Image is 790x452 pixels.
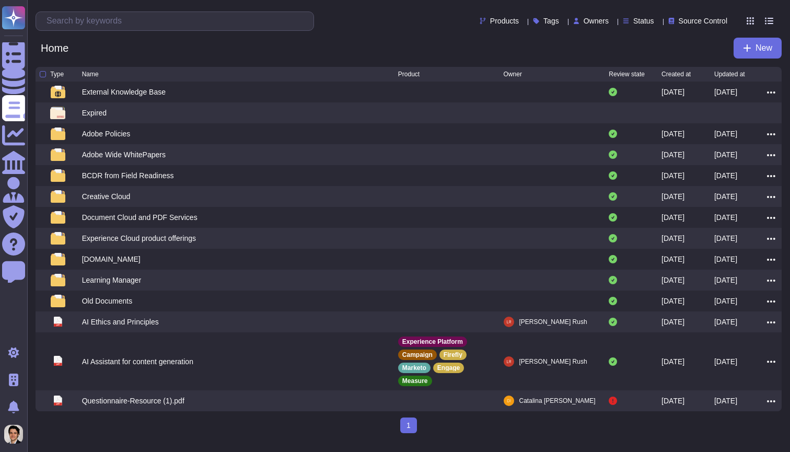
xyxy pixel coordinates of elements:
[714,396,737,406] div: [DATE]
[543,17,559,25] span: Tags
[4,425,23,444] img: user
[661,317,684,327] div: [DATE]
[36,40,74,56] span: Home
[584,17,609,25] span: Owners
[714,129,737,139] div: [DATE]
[490,17,519,25] span: Products
[82,254,141,264] div: [DOMAIN_NAME]
[661,396,684,406] div: [DATE]
[2,423,30,446] button: user
[82,191,131,202] div: Creative Cloud
[82,356,193,367] div: AI Assistant for content generation
[82,170,174,181] div: BCDR from Field Readiness
[51,232,65,245] img: folder
[661,356,684,367] div: [DATE]
[661,87,684,97] div: [DATE]
[504,71,522,77] span: Owner
[82,317,159,327] div: AI Ethics and Principles
[714,87,737,97] div: [DATE]
[51,128,65,140] img: folder
[51,169,65,182] img: folder
[51,190,65,203] img: folder
[661,233,684,244] div: [DATE]
[661,191,684,202] div: [DATE]
[504,317,514,327] img: user
[82,296,132,306] div: Old Documents
[714,170,737,181] div: [DATE]
[714,356,737,367] div: [DATE]
[519,317,587,327] span: [PERSON_NAME] Rush
[714,254,737,264] div: [DATE]
[402,352,433,358] p: Campaign
[519,396,596,406] span: Catalina [PERSON_NAME]
[82,149,166,160] div: Adobe Wide WhitePapers
[714,275,737,285] div: [DATE]
[661,254,684,264] div: [DATE]
[661,71,691,77] span: Created at
[51,86,65,98] img: folder
[82,108,107,118] div: Expired
[714,149,737,160] div: [DATE]
[51,274,65,286] img: folder
[519,356,587,367] span: [PERSON_NAME] Rush
[82,275,142,285] div: Learning Manager
[82,233,196,244] div: Experience Cloud product offerings
[714,317,737,327] div: [DATE]
[82,396,184,406] div: Questionnaire-Resource (1).pdf
[633,17,654,25] span: Status
[444,352,462,358] p: Firefly
[51,211,65,224] img: folder
[82,71,99,77] span: Name
[661,296,684,306] div: [DATE]
[50,71,64,77] span: Type
[661,275,684,285] div: [DATE]
[714,233,737,244] div: [DATE]
[661,170,684,181] div: [DATE]
[661,129,684,139] div: [DATE]
[734,38,782,59] button: New
[679,17,727,25] span: Source Control
[609,71,645,77] span: Review state
[51,253,65,265] img: folder
[82,87,166,97] div: External Knowledge Base
[756,44,772,52] span: New
[714,71,745,77] span: Updated at
[437,365,460,371] p: Engage
[661,149,684,160] div: [DATE]
[82,212,197,223] div: Document Cloud and PDF Services
[504,356,514,367] img: user
[41,12,313,30] input: Search by keywords
[51,295,65,307] img: folder
[402,365,426,371] p: Marketo
[661,212,684,223] div: [DATE]
[714,212,737,223] div: [DATE]
[398,71,420,77] span: Product
[51,148,65,161] img: folder
[402,378,428,384] p: Measure
[82,129,131,139] div: Adobe Policies
[714,296,737,306] div: [DATE]
[400,418,417,433] span: 1
[402,339,463,345] p: Experience Platform
[714,191,737,202] div: [DATE]
[50,107,65,119] img: folder
[504,396,514,406] img: user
